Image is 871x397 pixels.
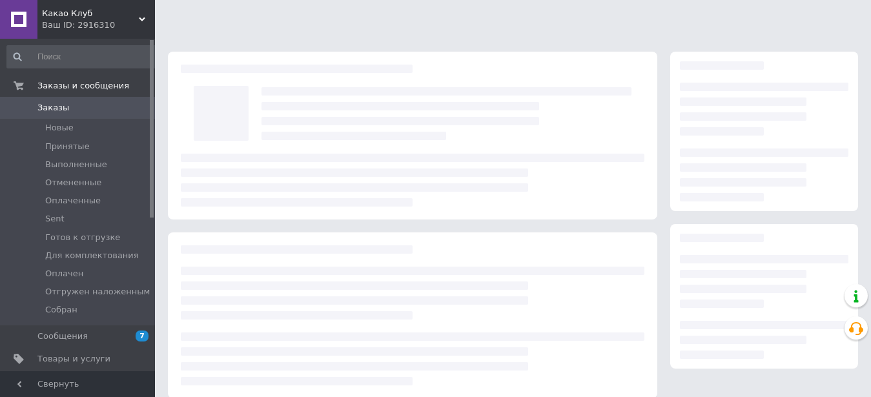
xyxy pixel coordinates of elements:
[45,268,83,280] span: Оплачен
[45,232,120,243] span: Готов к отгрузке
[42,19,155,31] div: Ваш ID: 2916310
[45,122,74,134] span: Новые
[37,80,129,92] span: Заказы и сообщения
[42,8,139,19] span: Какао Клуб
[136,331,149,341] span: 7
[45,250,139,261] span: Для комплектования
[45,213,65,225] span: Sent
[6,45,159,68] input: Поиск
[37,331,88,342] span: Сообщения
[45,195,101,207] span: Оплаченные
[37,102,69,114] span: Заказы
[45,177,101,188] span: Отмененные
[45,159,107,170] span: Выполненные
[45,286,150,298] span: Отгружен наложенным
[45,304,77,316] span: Собран
[45,141,90,152] span: Принятые
[37,353,110,365] span: Товары и услуги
